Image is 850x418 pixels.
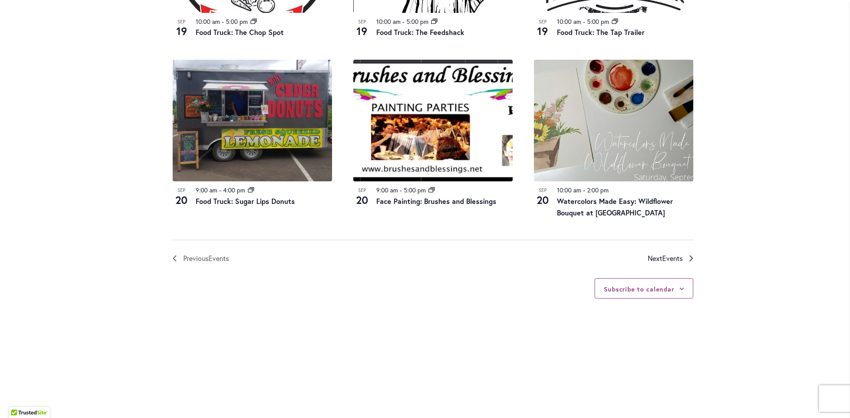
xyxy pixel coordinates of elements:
span: Events [209,253,229,263]
span: 20 [353,192,371,207]
time: 2:00 pm [587,186,609,194]
span: 20 [534,192,552,207]
img: Brushes and Blessings – Face Painting [353,60,513,181]
img: Food Truck: Sugar Lips Apple Cider Donuts [173,60,332,181]
span: 19 [353,23,371,38]
span: - [583,186,585,194]
a: Watercolors Made Easy: Wildflower Bouquet at [GEOGRAPHIC_DATA] [557,196,673,217]
span: Next [648,253,683,264]
time: 9:00 am [196,186,217,194]
span: - [400,186,402,194]
a: Next Events [648,253,693,264]
time: 10:00 am [196,17,220,26]
button: Subscribe to calendar [604,285,674,293]
span: Events [662,253,683,263]
a: Food Truck: The Tap Trailer [557,27,645,37]
span: Sep [173,187,190,194]
time: 5:00 pm [587,17,609,26]
span: 19 [534,23,552,38]
span: - [583,17,585,26]
img: 25cdfb0fdae5fac2d41c26229c463054 [534,60,693,181]
span: - [402,17,405,26]
a: Face Painting: Brushes and Blessings [376,196,496,206]
time: 5:00 pm [226,17,248,26]
span: - [219,186,221,194]
a: Food Truck: Sugar Lips Donuts [196,196,295,206]
span: 20 [173,192,190,207]
a: Food Truck: The Feedshack [376,27,464,37]
time: 10:00 am [557,17,581,26]
time: 10:00 am [376,17,401,26]
span: - [222,17,224,26]
a: Previous Events [173,253,229,264]
time: 5:00 pm [404,186,426,194]
span: Sep [173,18,190,26]
span: 19 [173,23,190,38]
time: 4:00 pm [223,186,245,194]
span: Previous [183,253,229,264]
time: 10:00 am [557,186,581,194]
time: 9:00 am [376,186,398,194]
span: Sep [353,187,371,194]
span: Sep [353,18,371,26]
span: Sep [534,187,552,194]
span: Sep [534,18,552,26]
a: Food Truck: The Chop Spot [196,27,284,37]
time: 5:00 pm [406,17,429,26]
iframe: Launch Accessibility Center [7,387,31,411]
